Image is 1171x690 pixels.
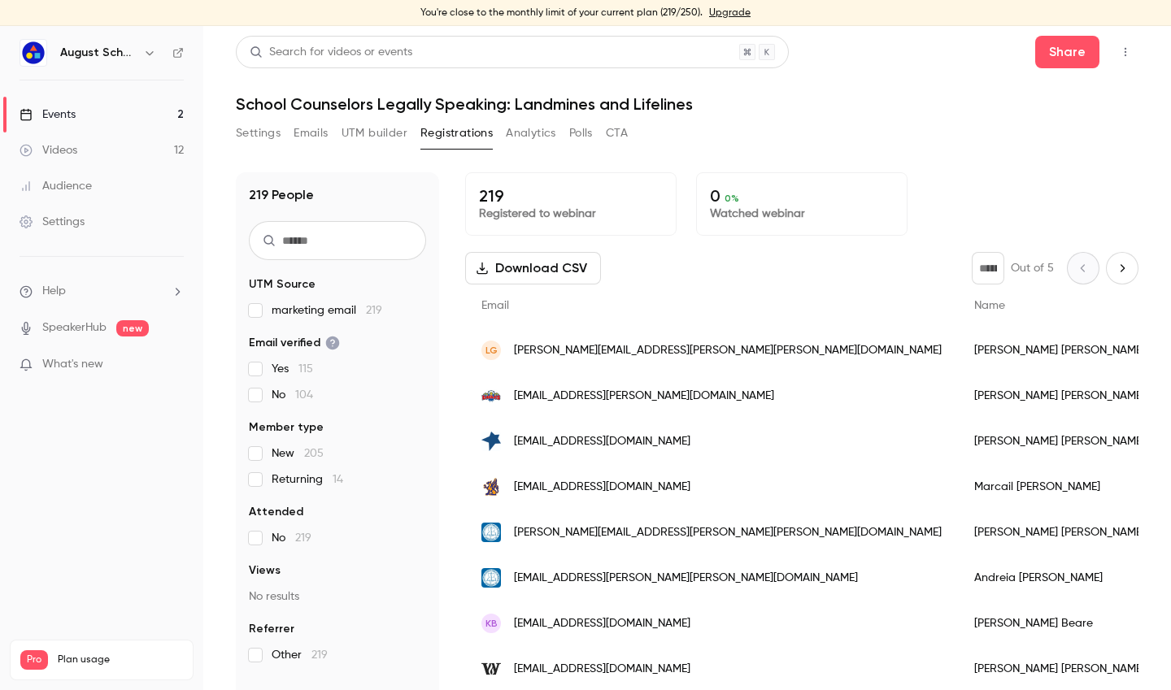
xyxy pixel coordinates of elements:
span: No [272,530,311,546]
button: Settings [236,120,281,146]
h1: School Counselors Legally Speaking: Landmines and Lifelines [236,94,1138,114]
span: [EMAIL_ADDRESS][DOMAIN_NAME] [514,661,690,678]
span: 115 [298,363,313,375]
button: Emails [294,120,328,146]
img: wheelerschool.org [481,659,501,679]
p: Registered to webinar [479,206,663,222]
span: Email [481,300,509,311]
span: Referrer [249,621,294,637]
span: Name [974,300,1005,311]
span: Attended [249,504,303,520]
button: Download CSV [465,252,601,284]
span: Pro [20,650,48,670]
img: August Schools [20,40,46,66]
li: help-dropdown-opener [20,283,184,300]
img: mitchell.k12.ga.us [481,386,501,406]
iframe: Noticeable Trigger [164,358,184,372]
button: Registrations [420,120,493,146]
span: 104 [295,389,313,401]
button: Share [1035,36,1099,68]
h6: August Schools [60,45,137,61]
span: Member type [249,419,324,436]
span: Yes [272,361,313,377]
span: 14 [333,474,343,485]
span: marketing email [272,302,382,319]
span: [EMAIL_ADDRESS][DOMAIN_NAME] [514,479,690,496]
span: LG [485,343,498,358]
h1: 219 People [249,185,314,205]
span: No [272,387,313,403]
span: 219 [366,305,382,316]
span: [EMAIL_ADDRESS][DOMAIN_NAME] [514,615,690,632]
p: No results [249,588,426,605]
p: Out of 5 [1011,260,1054,276]
img: clayton.k12.ga.us [481,523,501,542]
div: Videos [20,142,77,158]
span: Other [272,647,328,663]
a: Upgrade [709,7,751,20]
span: What's new [42,356,103,373]
div: Search for videos or events [250,44,412,61]
button: Next page [1106,252,1138,284]
span: 219 [295,532,311,544]
span: KB [485,616,498,631]
img: clayton.k12.ga.us [481,568,501,588]
span: Returning [272,471,343,488]
span: New [272,445,324,462]
section: facet-groups [249,276,426,663]
a: SpeakerHub [42,319,107,336]
div: Events [20,106,76,123]
p: 219 [479,186,663,206]
img: boquetvalleycsd.org [481,477,501,497]
button: Polls [569,120,593,146]
p: 0 [710,186,894,206]
span: [PERSON_NAME][EMAIL_ADDRESS][PERSON_NAME][PERSON_NAME][DOMAIN_NAME] [514,342,942,359]
span: [PERSON_NAME][EMAIL_ADDRESS][PERSON_NAME][PERSON_NAME][DOMAIN_NAME] [514,524,942,541]
p: Watched webinar [710,206,894,222]
span: Email verified [249,335,340,351]
span: Help [42,283,66,300]
span: [EMAIL_ADDRESS][PERSON_NAME][DOMAIN_NAME] [514,388,774,405]
div: Settings [20,214,85,230]
span: new [116,320,149,336]
span: [EMAIL_ADDRESS][DOMAIN_NAME] [514,433,690,450]
span: 0 % [725,193,739,204]
span: 205 [304,448,324,459]
span: [EMAIL_ADDRESS][PERSON_NAME][PERSON_NAME][DOMAIN_NAME] [514,570,858,587]
span: UTM Source [249,276,316,293]
button: CTA [606,120,628,146]
div: Audience [20,178,92,194]
button: UTM builder [342,120,407,146]
span: 219 [311,649,328,661]
button: Analytics [506,120,556,146]
span: Plan usage [58,653,183,666]
span: Views [249,562,281,579]
img: mcas.k12.in.us [481,432,501,451]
